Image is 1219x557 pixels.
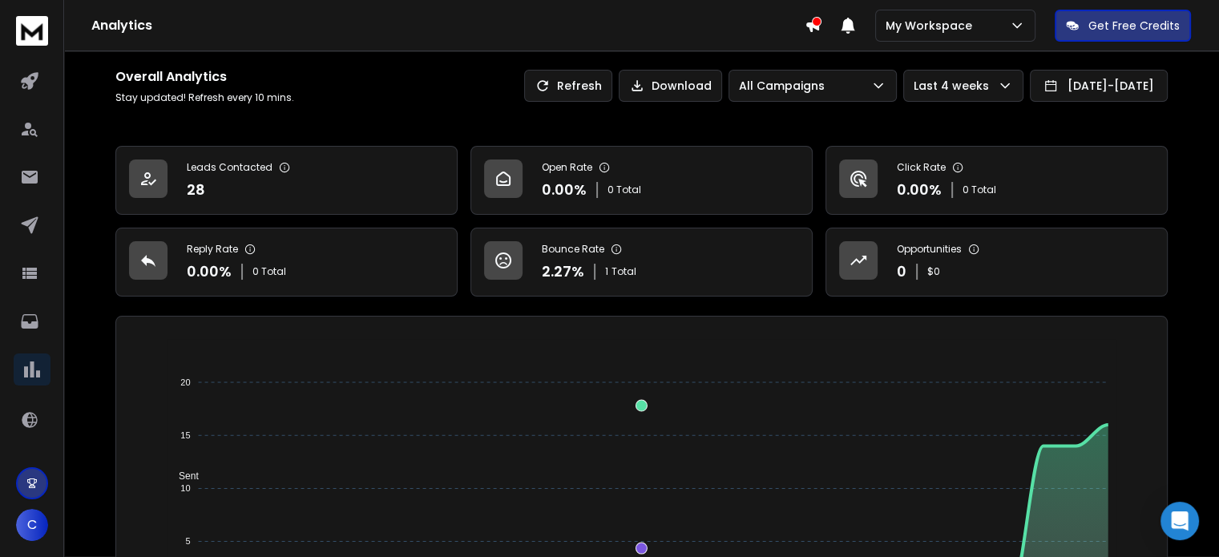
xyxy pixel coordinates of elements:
button: C [16,509,48,541]
p: Leads Contacted [187,161,272,174]
span: Total [612,265,636,278]
p: Last 4 weeks [914,78,995,94]
button: Refresh [524,70,612,102]
h1: Analytics [91,16,805,35]
tspan: 5 [186,536,191,546]
p: Reply Rate [187,243,238,256]
p: 0.00 % [897,179,942,201]
a: Bounce Rate2.27%1Total [470,228,813,297]
p: Click Rate [897,161,946,174]
p: 0 [897,260,906,283]
p: Refresh [557,78,602,94]
tspan: 20 [180,377,190,387]
button: Get Free Credits [1055,10,1191,42]
p: 0 Total [963,184,996,196]
div: Open Intercom Messenger [1160,502,1199,540]
a: Leads Contacted28 [115,146,458,215]
p: Bounce Rate [542,243,604,256]
a: Click Rate0.00%0 Total [825,146,1168,215]
p: 0.00 % [542,179,587,201]
a: Open Rate0.00%0 Total [470,146,813,215]
tspan: 10 [180,483,190,493]
a: Opportunities0$0 [825,228,1168,297]
p: 28 [187,179,205,201]
button: Download [619,70,722,102]
p: Download [652,78,712,94]
p: 2.27 % [542,260,584,283]
span: Sent [167,470,199,482]
p: 0 Total [252,265,286,278]
button: [DATE]-[DATE] [1030,70,1168,102]
p: Stay updated! Refresh every 10 mins. [115,91,294,104]
span: 1 [605,265,608,278]
h1: Overall Analytics [115,67,294,87]
p: Get Free Credits [1088,18,1180,34]
img: logo [16,16,48,46]
p: All Campaigns [739,78,831,94]
tspan: 15 [180,430,190,440]
p: $ 0 [927,265,940,278]
p: 0.00 % [187,260,232,283]
p: My Workspace [886,18,979,34]
p: Opportunities [897,243,962,256]
p: 0 Total [607,184,641,196]
a: Reply Rate0.00%0 Total [115,228,458,297]
p: Open Rate [542,161,592,174]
